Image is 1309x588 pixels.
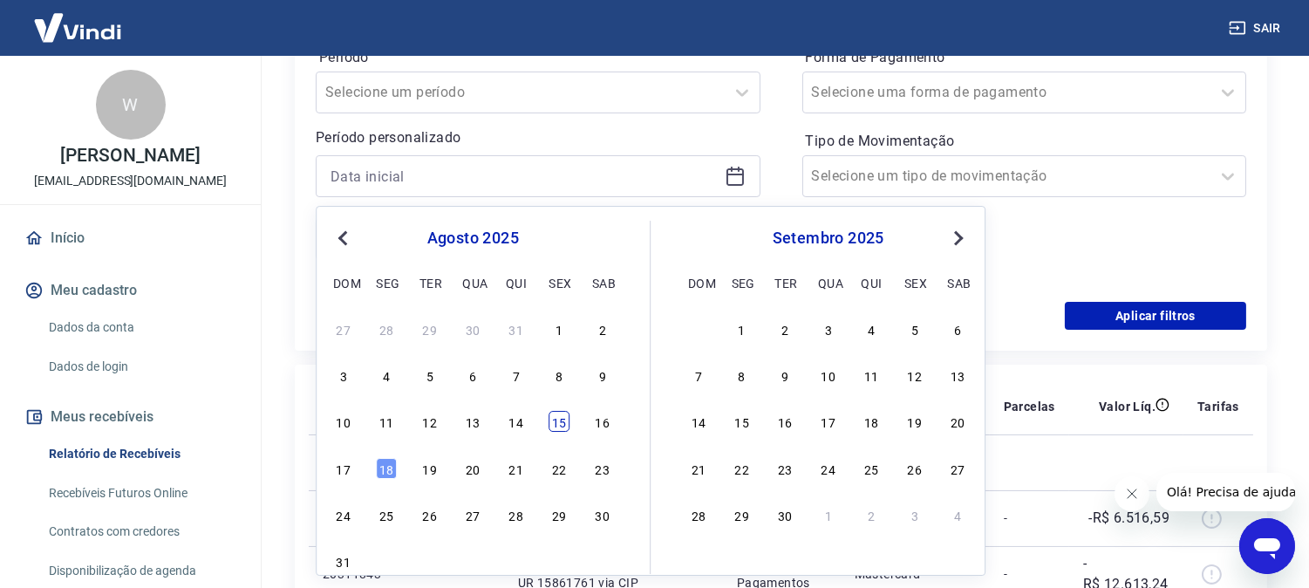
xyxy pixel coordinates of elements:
div: Choose sexta-feira, 3 de outubro de 2025 [904,504,925,525]
img: Vindi [21,1,134,54]
a: Recebíveis Futuros Online [42,475,240,511]
p: Período personalizado [316,127,760,148]
div: Choose terça-feira, 2 de setembro de 2025 [419,550,440,571]
div: Choose quarta-feira, 6 de agosto de 2025 [462,365,483,386]
div: Choose domingo, 31 de agosto de 2025 [688,318,709,339]
div: Choose sábado, 6 de setembro de 2025 [592,550,613,571]
button: Meu cadastro [21,271,240,310]
div: Choose domingo, 14 de setembro de 2025 [688,412,709,433]
label: Período [319,47,757,68]
div: Choose quinta-feira, 31 de julho de 2025 [506,318,527,339]
div: Choose segunda-feira, 18 de agosto de 2025 [376,458,397,479]
div: Choose terça-feira, 9 de setembro de 2025 [774,365,795,386]
a: Dados de login [42,349,240,385]
div: Choose quarta-feira, 10 de setembro de 2025 [818,365,839,386]
div: Choose segunda-feira, 22 de setembro de 2025 [732,458,753,479]
div: sex [904,272,925,293]
button: Aplicar filtros [1065,302,1246,330]
span: Olá! Precisa de ajuda? [10,12,147,26]
div: Choose terça-feira, 5 de agosto de 2025 [419,365,440,386]
div: Choose domingo, 27 de julho de 2025 [333,318,354,339]
p: - [1004,509,1055,527]
div: Choose segunda-feira, 15 de setembro de 2025 [732,412,753,433]
div: Choose quinta-feira, 21 de agosto de 2025 [506,458,527,479]
p: -R$ 6.516,59 [1088,508,1169,529]
div: Choose sábado, 20 de setembro de 2025 [948,412,969,433]
div: W [96,70,166,140]
div: Choose sexta-feira, 19 de setembro de 2025 [904,412,925,433]
div: Choose sexta-feira, 5 de setembro de 2025 [904,318,925,339]
div: Choose quinta-feira, 2 de outubro de 2025 [861,504,882,525]
iframe: Mensagem da empresa [1156,473,1295,511]
div: qua [818,272,839,293]
div: Choose domingo, 3 de agosto de 2025 [333,365,354,386]
div: month 2025-09 [685,316,971,527]
div: month 2025-08 [331,316,615,574]
div: Choose sexta-feira, 29 de agosto de 2025 [549,504,569,525]
div: seg [376,272,397,293]
div: Choose segunda-feira, 28 de julho de 2025 [376,318,397,339]
div: sex [549,272,569,293]
div: Choose quinta-feira, 25 de setembro de 2025 [861,458,882,479]
div: Choose quarta-feira, 1 de outubro de 2025 [818,504,839,525]
div: Choose quinta-feira, 28 de agosto de 2025 [506,504,527,525]
div: Choose quinta-feira, 11 de setembro de 2025 [861,365,882,386]
div: ter [419,272,440,293]
div: Choose terça-feira, 29 de julho de 2025 [419,318,440,339]
p: Tarifas [1197,398,1239,415]
div: Choose quarta-feira, 3 de setembro de 2025 [818,318,839,339]
div: sab [592,272,613,293]
div: Choose quinta-feira, 7 de agosto de 2025 [506,365,527,386]
div: dom [688,272,709,293]
div: Choose sexta-feira, 22 de agosto de 2025 [549,458,569,479]
button: Next Month [948,228,969,249]
div: Choose domingo, 21 de setembro de 2025 [688,458,709,479]
div: seg [732,272,753,293]
div: ter [774,272,795,293]
div: Choose sábado, 30 de agosto de 2025 [592,504,613,525]
div: Choose sábado, 6 de setembro de 2025 [948,318,969,339]
div: Choose sexta-feira, 12 de setembro de 2025 [904,365,925,386]
div: qui [861,272,882,293]
a: Contratos com credores [42,514,240,550]
div: Choose quarta-feira, 17 de setembro de 2025 [818,412,839,433]
label: Tipo de Movimentação [806,131,1244,152]
div: Choose quarta-feira, 13 de agosto de 2025 [462,412,483,433]
iframe: Botão para abrir a janela de mensagens [1239,518,1295,574]
button: Sair [1225,12,1288,44]
p: Parcelas [1004,398,1055,415]
div: Choose sábado, 13 de setembro de 2025 [948,365,969,386]
div: Choose sábado, 9 de agosto de 2025 [592,365,613,386]
p: [PERSON_NAME] [60,147,200,165]
button: Previous Month [332,228,353,249]
div: Choose segunda-feira, 25 de agosto de 2025 [376,504,397,525]
div: Choose domingo, 31 de agosto de 2025 [333,550,354,571]
div: qua [462,272,483,293]
div: Choose sexta-feira, 26 de setembro de 2025 [904,458,925,479]
div: Choose domingo, 17 de agosto de 2025 [333,458,354,479]
p: - [1004,565,1055,583]
div: Choose sábado, 27 de setembro de 2025 [948,458,969,479]
div: dom [333,272,354,293]
a: Relatório de Recebíveis [42,436,240,472]
div: Choose sexta-feira, 15 de agosto de 2025 [549,412,569,433]
div: Choose segunda-feira, 1 de setembro de 2025 [732,318,753,339]
div: Choose sábado, 16 de agosto de 2025 [592,412,613,433]
div: Choose quinta-feira, 18 de setembro de 2025 [861,412,882,433]
div: Choose domingo, 10 de agosto de 2025 [333,412,354,433]
div: Choose quarta-feira, 24 de setembro de 2025 [818,458,839,479]
label: Forma de Pagamento [806,47,1244,68]
div: Choose terça-feira, 26 de agosto de 2025 [419,504,440,525]
div: Choose terça-feira, 19 de agosto de 2025 [419,458,440,479]
div: Choose quarta-feira, 27 de agosto de 2025 [462,504,483,525]
iframe: Fechar mensagem [1115,476,1149,511]
p: [EMAIL_ADDRESS][DOMAIN_NAME] [34,172,227,190]
div: Choose sábado, 4 de outubro de 2025 [948,504,969,525]
div: Choose segunda-feira, 8 de setembro de 2025 [732,365,753,386]
div: Choose sexta-feira, 1 de agosto de 2025 [549,318,569,339]
div: Choose sexta-feira, 8 de agosto de 2025 [549,365,569,386]
div: Choose domingo, 28 de setembro de 2025 [688,504,709,525]
p: Valor Líq. [1099,398,1156,415]
div: Choose terça-feira, 23 de setembro de 2025 [774,458,795,479]
div: qui [506,272,527,293]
